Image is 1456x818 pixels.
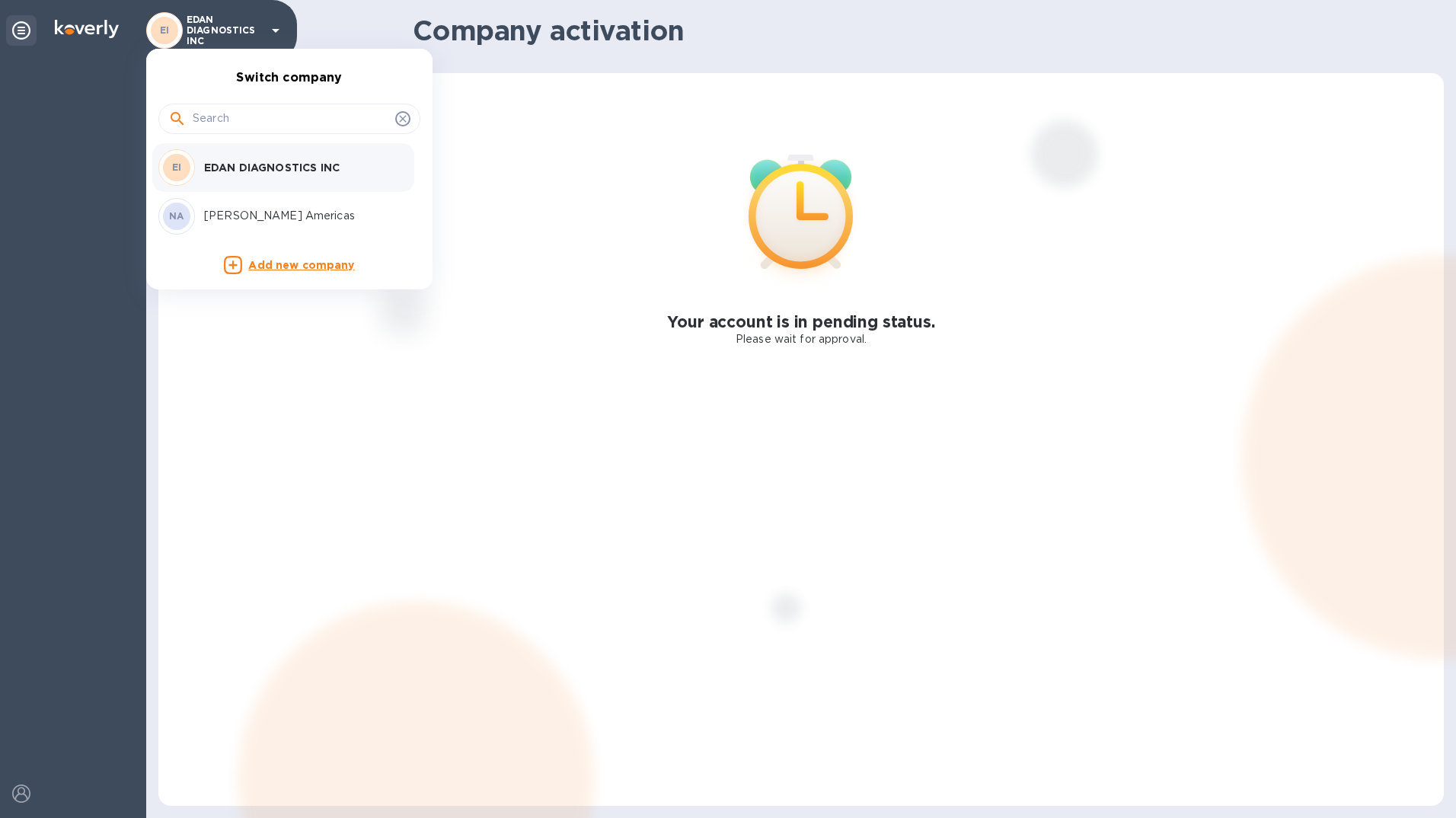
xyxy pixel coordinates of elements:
[172,161,182,173] b: EI
[248,257,354,274] p: Add new company
[169,210,184,222] b: NA
[204,208,396,224] p: [PERSON_NAME] Americas
[204,160,396,175] p: EDAN DIAGNOSTICS INC
[193,107,389,130] input: Search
